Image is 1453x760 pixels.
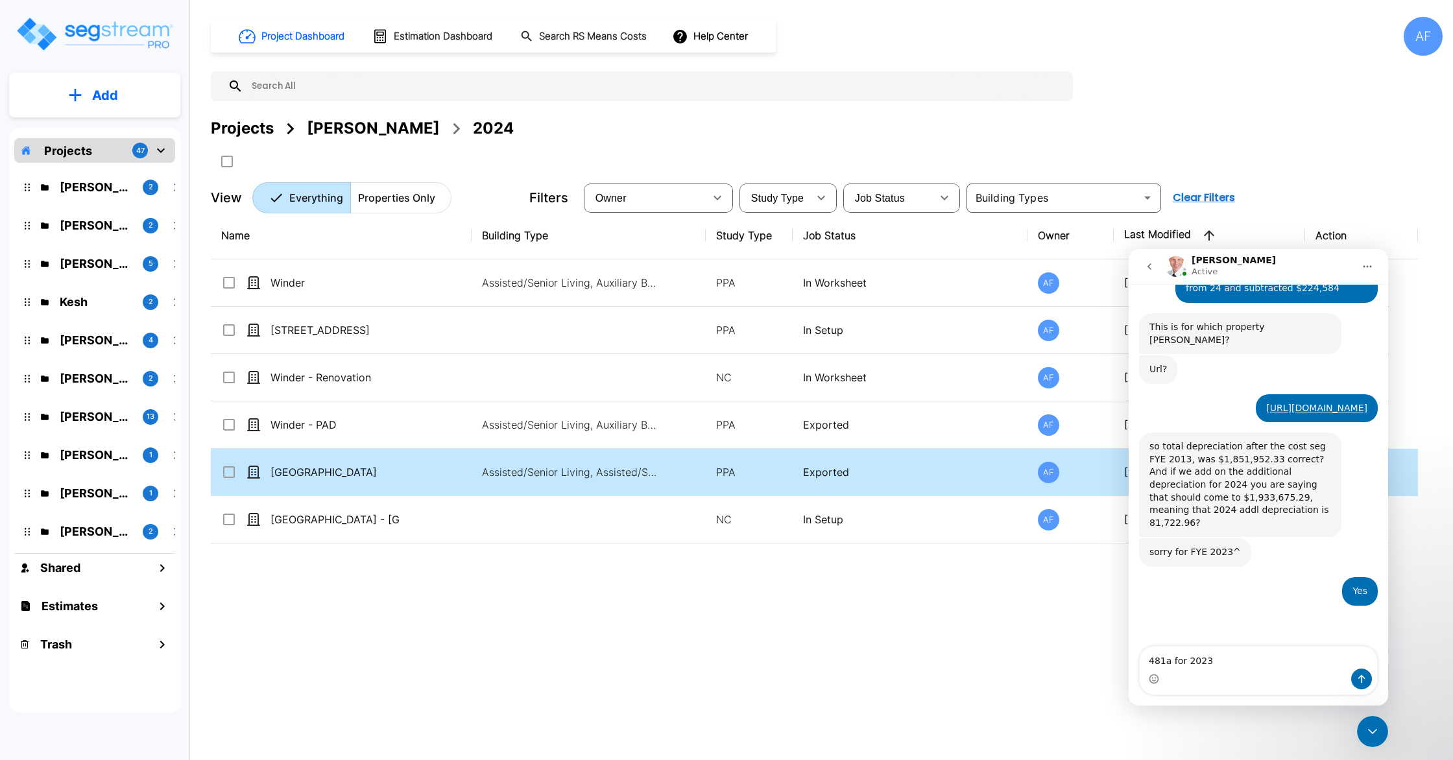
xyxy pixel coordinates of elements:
p: [GEOGRAPHIC_DATA] - [GEOGRAPHIC_DATA] [270,512,400,527]
input: Building Types [970,189,1136,207]
div: Select [846,180,931,216]
div: AF [1038,462,1059,483]
p: In Setup [803,322,1016,338]
p: PPA [716,275,782,291]
input: Search All [243,71,1066,101]
th: Job Status [793,212,1027,259]
p: Filters [529,188,568,208]
p: [STREET_ADDRESS] [270,322,400,338]
h1: Shared [40,559,80,576]
img: Logo [15,16,174,53]
span: Job Status [855,193,905,204]
p: 2 [149,296,153,307]
p: [DATE] 01:00 pm [1124,417,1295,433]
p: Everything [289,190,343,206]
div: [PERSON_NAME] [307,117,440,140]
p: Winder - Renovation [270,370,400,385]
div: Platform [252,182,451,213]
p: Assisted/Senior Living, Auxiliary Building, Assisted/Senior Living Site [482,275,657,291]
button: SelectAll [214,148,240,174]
p: 2 [149,526,153,537]
p: 2 [149,182,153,193]
p: Winder [270,275,400,291]
h1: Estimates [42,597,98,615]
p: [DATE] 06:35 pm [1124,275,1295,291]
p: 47 [136,145,145,156]
p: 2 [149,220,153,231]
button: Search RS Means Costs [515,24,654,49]
th: Owner [1027,212,1114,259]
p: Assisted/Senior Living, Assisted/Senior Living Site [482,464,657,480]
p: PPA [716,464,782,480]
p: Projects [44,142,92,160]
p: In Worksheet [803,370,1016,385]
p: 2 [149,373,153,384]
p: PPA [716,322,782,338]
span: Study Type [751,193,804,204]
p: Josh Strum [60,331,132,349]
p: 13 [147,411,154,422]
button: Clear Filters [1168,185,1240,211]
p: [GEOGRAPHIC_DATA] [270,464,400,480]
p: [DATE] 11:45 pm [1124,322,1295,338]
p: PPA [716,417,782,433]
div: Select [742,180,808,216]
div: AF [1038,272,1059,294]
p: [DATE] 12:31 pm [1124,512,1295,527]
p: Asher Silverberg [60,484,132,502]
iframe: Intercom live chat [1129,249,1388,706]
p: Exported [803,464,1016,480]
th: Name [211,212,472,259]
button: Estimation Dashboard [367,23,499,50]
p: Ari Eisenman [60,217,132,234]
th: Building Type [472,212,706,259]
p: 1 [149,488,152,499]
button: Everything [252,182,351,213]
h1: Project Dashboard [261,29,344,44]
iframe: Intercom live chat [1357,716,1388,747]
p: 5 [149,258,153,269]
button: Add [9,77,180,114]
p: [DATE] 02:53 pm [1124,464,1295,480]
p: Isaak Markovitz [60,408,132,425]
th: Study Type [706,212,793,259]
button: Properties Only [350,182,451,213]
div: AF [1038,509,1059,530]
p: In Worksheet [803,275,1016,291]
p: Add [92,86,118,105]
p: Assisted/Senior Living, Auxiliary Building, Assisted/Senior Living Site [482,417,657,433]
button: Help Center [669,24,753,49]
p: Kesh [60,293,132,311]
div: AF [1038,320,1059,341]
button: Project Dashboard [234,22,352,51]
p: Knoble [60,523,132,540]
div: AF [1038,414,1059,436]
p: NC [716,512,782,527]
p: View [211,188,242,208]
span: Owner [595,193,627,204]
div: AF [1404,17,1443,56]
div: Select [586,180,704,216]
div: Projects [211,117,274,140]
p: Jay Hershowitz [60,255,132,272]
